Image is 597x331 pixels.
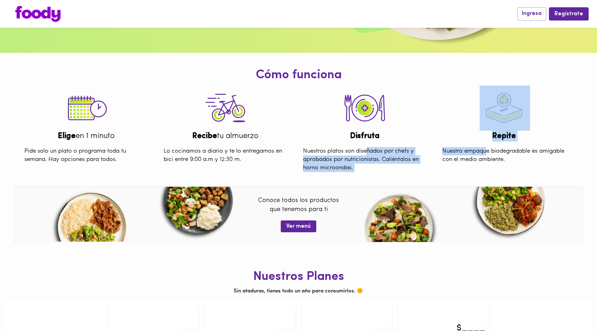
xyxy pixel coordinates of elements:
[480,86,528,131] img: tutorial-step-4.png
[549,7,589,20] button: Regístrate
[15,6,61,22] img: logo.png
[340,86,389,131] img: tutorial-step-2.png
[224,196,373,218] p: Conoce todos los productos que tenemos para ti
[158,131,292,142] div: tu almuerzo
[492,132,516,140] b: Repite
[5,68,592,82] h1: Cómo funciona
[19,131,153,142] div: en 1 minuto
[281,220,316,232] button: Ver menú
[234,289,363,294] span: Sin ataduras, tienes todo un año para consumirlos. 🙂
[286,223,311,230] span: Ver menú
[62,86,110,131] img: tutorial-step-1.png
[5,270,592,284] h1: Nuestros Planes
[298,142,432,178] div: Nuestros platos son diseñados por chefs y aprobados por nutricionistas. Caliéntalos en horno micr...
[437,142,571,169] div: Nuestro empaque biodegradable es amigable con el medio ambiente.
[555,11,583,17] span: Regístrate
[158,142,292,169] div: Lo cocinamos a diario y te lo entregamos en bici entre 9:00 a.m y 12:30 m.
[522,10,542,17] span: Ingresa
[517,7,546,20] button: Ingresa
[201,86,250,131] img: tutorial-step-3.png
[350,132,380,140] b: Disfruta
[557,291,590,324] iframe: Messagebird Livechat Widget
[58,132,76,140] b: Elige
[192,132,217,140] b: Recibe
[19,142,153,169] div: Pide solo un plato o programa toda tu semana. Hay opciones para todos.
